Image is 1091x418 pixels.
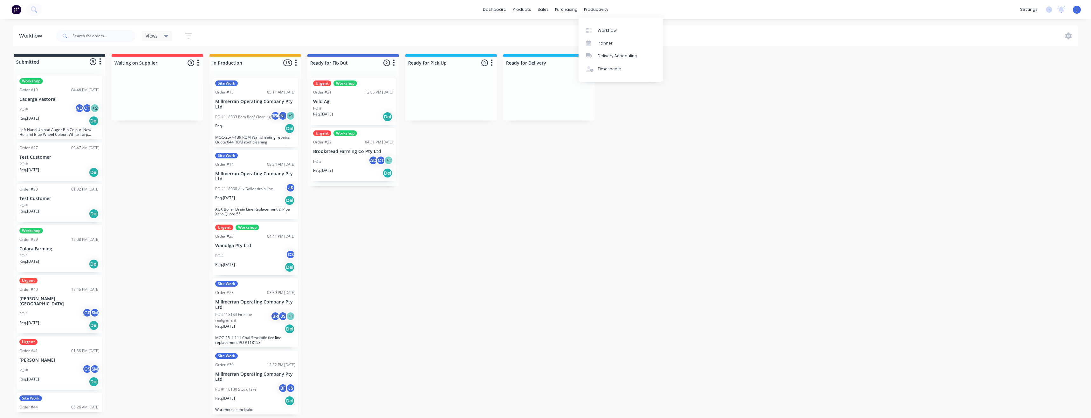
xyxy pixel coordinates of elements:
[311,128,396,181] div: UrgentWorkshopOrder #2204:31 PM [DATE]Brookstead Farming Co Pty LtdPO #ADCT+1Req.[DATE]Del
[286,111,295,121] div: + 1
[267,362,295,368] div: 12:52 PM [DATE]
[1076,7,1078,12] span: J
[333,130,357,136] div: Workshop
[313,159,322,164] p: PO #
[19,145,38,151] div: Order #27
[19,348,38,354] div: Order #41
[89,116,99,126] div: Del
[19,87,38,93] div: Order #19
[215,262,235,268] p: Req. [DATE]
[19,155,99,160] p: Test Customer
[534,5,552,14] div: sales
[376,156,386,165] div: CT
[19,237,38,242] div: Order #29
[19,404,38,410] div: Order #44
[71,186,99,192] div: 01:32 PM [DATE]
[285,195,295,206] div: Del
[215,299,295,310] p: Millmerran Operating Company Pty Ltd
[19,376,39,382] p: Req. [DATE]
[313,149,393,154] p: Brookstead Farming Co Pty Ltd
[89,209,99,219] div: Del
[598,40,613,46] div: Planner
[19,311,28,317] p: PO #
[598,66,621,72] div: Timesheets
[215,362,234,368] div: Order #30
[286,183,295,192] div: JS
[17,275,102,334] div: UrgentOrder #4012:45 PM [DATE][PERSON_NAME][GEOGRAPHIC_DATA]PO #CSSMReq.[DATE]Del
[19,167,39,173] p: Req. [DATE]
[19,196,99,201] p: Test Customer
[581,5,612,14] div: productivity
[552,5,581,14] div: purchasing
[215,171,295,182] p: Millmerran Operating Company Pty Ltd
[480,5,510,14] a: dashboard
[368,156,378,165] div: AD
[17,337,102,390] div: UrgentOrder #4101:38 PM [DATE][PERSON_NAME]PO #CSSMReq.[DATE]Del
[278,383,288,393] div: BF
[215,281,238,287] div: Site Work
[215,253,224,259] p: PO #
[313,106,322,111] p: PO #
[71,287,99,292] div: 12:45 PM [DATE]
[215,395,235,401] p: Req. [DATE]
[213,351,298,415] div: Site WorkOrder #3012:52 PM [DATE]Millmerran Operating Company Pty LtdPO #118100 Stock TakeBFJSReq...
[365,139,393,145] div: 04:31 PM [DATE]
[213,150,298,219] div: Site WorkOrder #1408:24 AM [DATE]Millmerran Operating Company Pty LtdPO #118030 Aux Boiler drain ...
[19,395,42,401] div: Site Work
[215,324,235,329] p: Req. [DATE]
[598,53,637,59] div: Delivery Scheduling
[19,278,38,283] div: Urgent
[382,168,393,178] div: Del
[71,237,99,242] div: 12:08 PM [DATE]
[236,225,259,230] div: Workshop
[89,320,99,331] div: Del
[313,80,331,86] div: Urgent
[286,311,295,321] div: + 1
[215,353,238,359] div: Site Work
[215,162,234,167] div: Order #14
[19,161,28,167] p: PO #
[19,367,28,373] p: PO #
[215,233,234,239] div: Order #23
[579,24,663,37] a: Workflow
[19,115,39,121] p: Req. [DATE]
[215,89,234,95] div: Order #13
[19,203,28,208] p: PO #
[365,89,393,95] div: 12:05 PM [DATE]
[267,162,295,167] div: 08:24 AM [DATE]
[285,262,295,272] div: Del
[215,207,295,216] p: AUX Boiler Drain Line Replacement & Pipe Xero Quote 55
[313,89,332,95] div: Order #21
[19,78,43,84] div: Workshop
[90,308,99,317] div: SM
[215,335,295,345] p: MOC-25-1-111 Coal Stockpile fire line replacement PO #118153
[278,311,288,321] div: JS
[286,383,295,393] div: JS
[215,153,238,158] div: Site Work
[213,222,298,275] div: UrgentWorkshopOrder #2304:41 PM [DATE]Wanolga Pty LtdPO #CSReq.[DATE]Del
[19,127,99,137] p: Left Hand Unload Auger Bin Colour: New Holland Blue Wheel Colour: White Tarp Colour: White
[17,76,102,139] div: WorkshopOrder #1904:46 PM [DATE]Cadarga PastoralPO #ADCT+2Req.[DATE]DelLeft Hand Unload Auger Bin...
[82,364,92,374] div: CS
[11,5,21,14] img: Factory
[71,348,99,354] div: 01:38 PM [DATE]
[90,103,99,113] div: + 2
[19,97,99,102] p: Cadarga Pastoral
[19,32,45,40] div: Workflow
[215,135,295,144] p: MOC-25-7-139 ROM Wall sheeting repairs. Quote 044 ROM roof cleaning
[382,112,393,122] div: Del
[313,168,333,173] p: Req. [DATE]
[215,312,271,323] p: PO #118153 Fire line realignment
[313,130,331,136] div: Urgent
[598,28,617,33] div: Workflow
[82,308,92,317] div: CS
[215,225,233,230] div: Urgent
[19,246,99,252] p: Culara Farming
[215,290,234,296] div: Order #25
[278,111,288,121] div: [PERSON_NAME]
[17,143,102,181] div: Order #2709:47 AM [DATE]Test CustomerPO #Req.[DATE]Del
[286,250,295,259] div: CS
[267,89,295,95] div: 05:11 AM [DATE]
[271,311,280,321] div: BR
[510,5,534,14] div: products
